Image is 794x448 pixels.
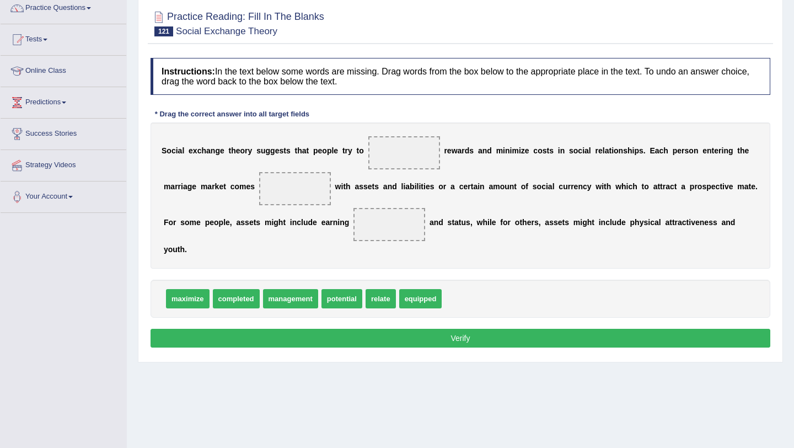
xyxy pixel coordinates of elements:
b: a [681,182,685,191]
b: l [589,146,591,155]
b: r [330,218,332,227]
b: i [181,182,183,191]
b: p [690,182,695,191]
b: e [574,182,578,191]
b: h [231,146,236,155]
b: t [342,146,345,155]
b: s [359,182,363,191]
b: l [401,182,404,191]
b: p [313,146,318,155]
b: c [628,182,632,191]
b: l [301,218,303,227]
b: f [500,218,503,227]
b: e [236,146,240,155]
b: r [531,218,534,227]
b: m [512,146,518,155]
span: Drop target [368,136,440,169]
b: i [558,146,560,155]
b: w [615,182,621,191]
b: w [477,218,483,227]
b: o [689,146,694,155]
small: Social Exchange Theory [176,26,277,36]
b: t [294,146,297,155]
b: s [702,182,706,191]
b: s [245,218,249,227]
b: n [480,182,485,191]
b: t [660,182,663,191]
b: i [582,146,584,155]
b: a [206,146,211,155]
b: a [170,182,175,191]
b: c [578,146,582,155]
b: i [519,146,521,155]
b: s [549,146,554,155]
b: i [632,146,635,155]
b: m [493,182,500,191]
b: s [430,182,434,191]
b: e [447,146,452,155]
b: i [626,182,629,191]
b: e [368,182,372,191]
b: v [725,182,729,191]
b: r [508,218,511,227]
b: s [466,218,470,227]
b: s [180,218,185,227]
b: c [459,182,464,191]
b: e [702,146,707,155]
b: t [519,218,522,227]
b: r [444,146,447,155]
b: m [265,218,271,227]
b: o [359,146,364,155]
b: c [559,182,563,191]
b: e [334,146,338,155]
b: n [505,146,510,155]
b: m [496,146,503,155]
b: t [547,146,550,155]
b: p [706,182,711,191]
b: e [463,182,468,191]
b: d [438,218,443,227]
b: o [521,182,526,191]
b: o [537,182,542,191]
b: g [187,182,192,191]
b: r [245,146,248,155]
b: o [515,218,520,227]
b: t [642,182,645,191]
b: r [443,182,446,191]
b: h [482,218,487,227]
b: n [388,182,393,191]
b: s [374,182,379,191]
b: s [534,218,539,227]
b: n [292,218,297,227]
b: . [643,146,646,155]
b: e [492,218,496,227]
b: e [189,146,193,155]
b: u [563,182,568,191]
b: s [256,218,260,227]
b: u [261,146,266,155]
div: * Drag the correct answer into all target fields [151,109,314,119]
b: c [541,182,546,191]
b: t [514,182,517,191]
b: t [229,146,232,155]
b: e [246,182,250,191]
b: c [297,218,301,227]
b: t [223,182,226,191]
b: s [279,146,283,155]
b: e [525,146,529,155]
b: e [219,182,223,191]
b: t [737,146,740,155]
b: a [383,182,388,191]
b: c [583,182,587,191]
b: t [712,146,715,155]
b: r [212,182,214,191]
b: u [462,218,466,227]
b: a [473,182,478,191]
span: 121 [154,26,173,36]
b: i [415,182,417,191]
b: l [603,146,605,155]
b: a [325,218,330,227]
b: a [302,146,307,155]
b: h [627,146,632,155]
b: l [490,218,492,227]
